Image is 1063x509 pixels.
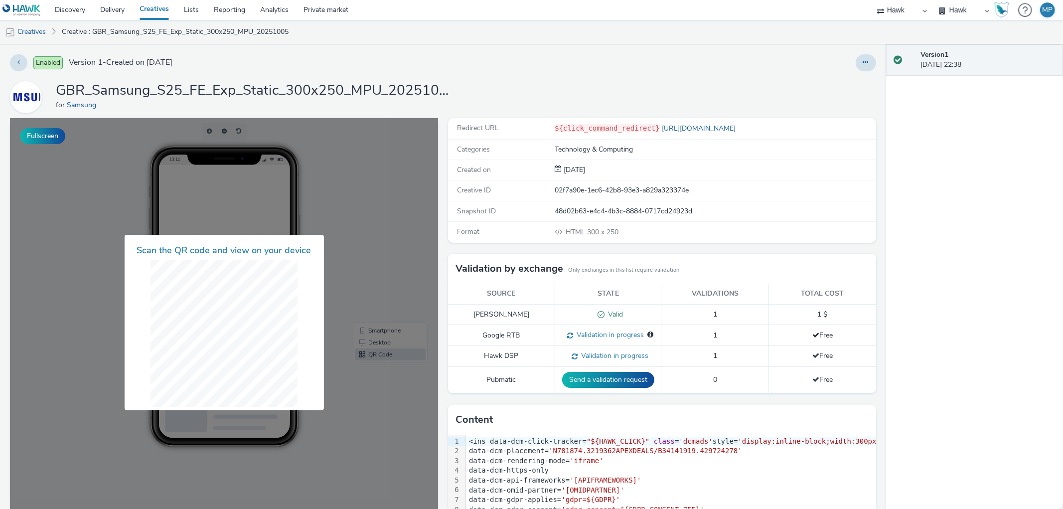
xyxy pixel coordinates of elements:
[456,412,493,427] h3: Content
[555,284,662,304] th: State
[561,496,620,504] span: 'gdpr=${GDPR}'
[570,476,641,484] span: '[APIFRAMEWORKS]'
[448,456,460,466] div: 3
[10,92,46,102] a: Samsung
[679,437,713,445] span: 'dcmads'
[448,304,555,325] td: [PERSON_NAME]
[448,325,555,346] td: Google RTB
[555,124,660,132] code: ${click_command_redirect}
[5,27,15,37] img: mobile
[56,81,455,100] h1: GBR_Samsung_S25_FE_Exp_Static_300x250_MPU_20251005
[713,375,717,384] span: 0
[1043,2,1053,17] div: MP
[713,351,717,360] span: 1
[994,2,1009,18] img: Hawk Academy
[466,466,936,476] div: data-dcm-https-only
[817,310,827,319] span: 1 $
[561,486,624,494] span: '[OMIDPARTNER]'
[448,284,555,304] th: Source
[457,145,490,154] span: Categories
[448,466,460,476] div: 4
[562,165,585,174] span: [DATE]
[448,446,460,456] div: 2
[466,486,936,496] div: data-dcm-omid-partner=
[555,145,875,155] div: Technology & Computing
[448,495,460,505] div: 7
[662,284,769,304] th: Validations
[448,367,555,393] td: Pubmatic
[67,100,100,110] a: Samsung
[605,310,623,319] span: Valid
[466,446,936,456] div: data-dcm-placement=
[457,227,479,236] span: Format
[812,351,833,360] span: Free
[565,227,618,237] span: 300 x 250
[570,457,603,465] span: 'iframe'
[587,437,649,445] span: "${HAWK_CLICK}"
[466,476,936,486] div: data-dcm-api-frameworks=
[56,100,67,110] span: for
[660,124,740,133] a: [URL][DOMAIN_NAME]
[562,165,585,175] div: Creation 05 October 2025, 22:38
[457,123,499,133] span: Redirect URL
[769,284,876,304] th: Total cost
[994,2,1013,18] a: Hawk Academy
[448,476,460,486] div: 5
[457,185,491,195] span: Creative ID
[654,437,675,445] span: class
[456,261,563,276] h3: Validation by exchange
[448,346,555,367] td: Hawk DSP
[920,50,948,59] strong: Version 1
[920,50,1055,70] div: [DATE] 22:38
[555,185,875,195] div: 02f7a90e-1ec6-42b8-93e3-a829a323374e
[466,495,936,505] div: data-dcm-gdpr-applies=
[466,456,936,466] div: data-dcm-rendering-mode=
[812,331,833,340] span: Free
[11,83,40,112] img: Samsung
[457,206,496,216] span: Snapshot ID
[713,310,717,319] span: 1
[578,351,648,360] span: Validation in progress
[549,447,742,455] span: 'N781874.3219362APEXDEALS/B34141919.429724278'
[2,4,41,16] img: undefined Logo
[566,227,587,237] span: HTML
[555,206,875,216] div: 48d02b63-e4c4-4b3c-8884-0717cd24923d
[127,126,302,139] p: Scan the QR code and view on your device
[20,128,65,144] button: Fullscreen
[69,57,172,68] span: Version 1 - Created on [DATE]
[812,375,833,384] span: Free
[448,437,460,447] div: 1
[713,331,717,340] span: 1
[562,372,654,388] button: Send a validation request
[738,437,935,445] span: 'display:inline-block;width:300px;height:250px'
[573,330,644,339] span: Validation in progress
[33,56,63,69] span: Enabled
[568,266,679,274] small: Only exchanges in this list require validation
[448,485,460,495] div: 6
[466,437,936,447] div: <ins data-dcm-click-tracker= = style=
[57,20,294,44] a: Creative : GBR_Samsung_S25_FE_Exp_Static_300x250_MPU_20251005
[457,165,491,174] span: Created on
